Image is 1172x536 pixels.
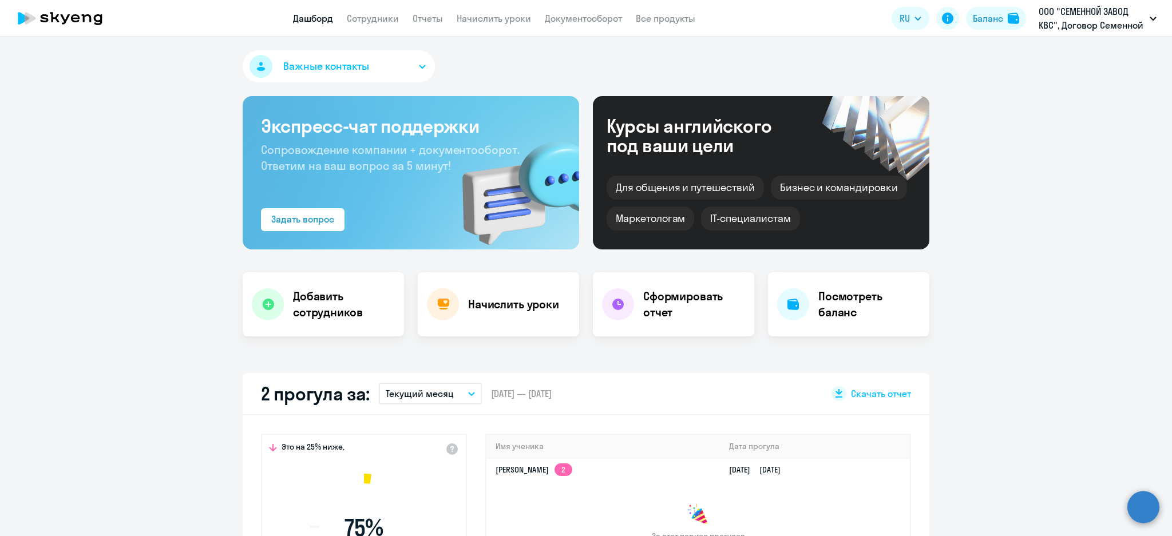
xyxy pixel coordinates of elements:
a: Документооборот [545,13,622,24]
span: [DATE] — [DATE] [491,387,552,400]
a: Все продукты [636,13,695,24]
img: balance [1008,13,1019,24]
p: Текущий месяц [386,387,454,400]
h2: 2 прогула за: [261,382,370,405]
h4: Сформировать отчет [643,288,745,320]
h4: Добавить сотрудников [293,288,395,320]
span: Сопровождение компании + документооборот. Ответим на ваш вопрос за 5 минут! [261,142,520,173]
span: Важные контакты [283,59,369,74]
app-skyeng-badge: 2 [555,463,572,476]
button: ООО "СЕМЕННОЙ ЗАВОД КВС", Договор Семенной завод КВС [1033,5,1162,32]
div: Бизнес и командировки [771,176,907,200]
p: ООО "СЕМЕННОЙ ЗАВОД КВС", Договор Семенной завод КВС [1039,5,1145,32]
button: Балансbalance [966,7,1026,30]
div: Маркетологам [607,207,694,231]
a: [DATE][DATE] [729,464,790,475]
th: Дата прогула [720,435,910,458]
button: RU [892,7,929,30]
div: Для общения и путешествий [607,176,764,200]
div: Курсы английского под ваши цели [607,116,802,155]
a: Начислить уроки [457,13,531,24]
h4: Посмотреть баланс [818,288,920,320]
button: Важные контакты [243,50,435,82]
div: Задать вопрос [271,212,334,226]
div: IT-специалистам [701,207,799,231]
th: Имя ученика [486,435,720,458]
button: Задать вопрос [261,208,345,231]
img: bg-img [446,121,579,249]
span: Скачать отчет [851,387,911,400]
a: Сотрудники [347,13,399,24]
h3: Экспресс-чат поддержки [261,114,561,137]
a: Отчеты [413,13,443,24]
a: [PERSON_NAME]2 [496,464,572,475]
div: Баланс [973,11,1003,25]
button: Текущий месяц [379,383,482,404]
a: Дашборд [293,13,333,24]
h4: Начислить уроки [468,296,559,312]
span: Это на 25% ниже, [282,442,345,455]
span: RU [900,11,910,25]
img: congrats [687,503,710,526]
